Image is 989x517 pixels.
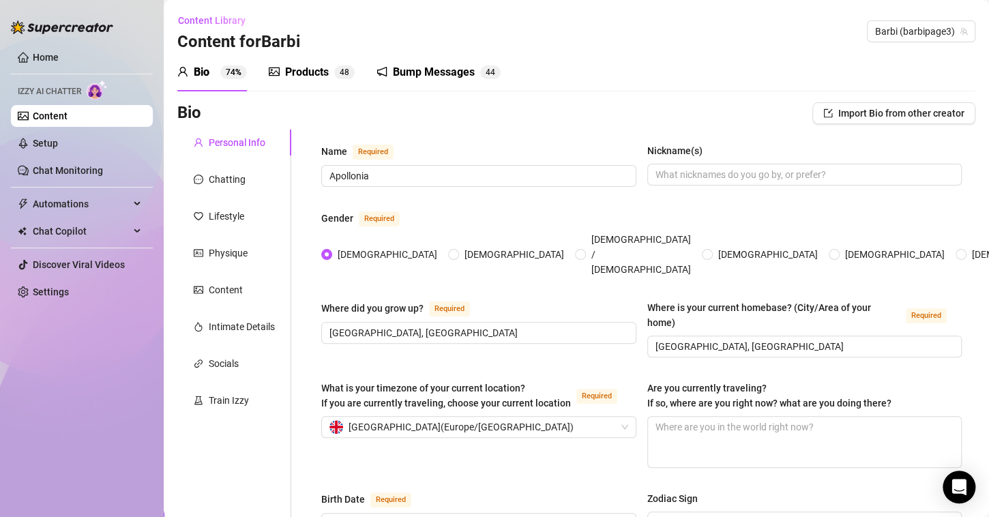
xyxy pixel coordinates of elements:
[209,246,248,261] div: Physique
[370,492,411,507] span: Required
[321,144,347,159] div: Name
[586,232,696,277] span: [DEMOGRAPHIC_DATA] / [DEMOGRAPHIC_DATA]
[840,247,950,262] span: [DEMOGRAPHIC_DATA]
[194,64,209,80] div: Bio
[269,66,280,77] span: picture
[177,102,201,124] h3: Bio
[194,359,203,368] span: link
[33,193,130,215] span: Automations
[209,393,249,408] div: Train Izzy
[209,356,239,371] div: Socials
[321,143,409,160] label: Name
[943,471,975,503] div: Open Intercom Messenger
[838,108,964,119] span: Import Bio from other creator
[393,64,475,80] div: Bump Messages
[33,52,59,63] a: Home
[209,319,275,334] div: Intimate Details
[429,301,470,316] span: Required
[209,209,244,224] div: Lifestyle
[647,300,962,330] label: Where is your current homebase? (City/Area of your home)
[321,211,353,226] div: Gender
[194,248,203,258] span: idcard
[340,68,344,77] span: 4
[647,383,891,409] span: Are you currently traveling? If so, where are you right now? what are you doing there?
[655,339,951,354] input: Where is your current homebase? (City/Area of your home)
[194,175,203,184] span: message
[321,210,415,226] label: Gender
[209,172,246,187] div: Chatting
[33,165,103,176] a: Chat Monitoring
[486,68,490,77] span: 4
[220,65,247,79] sup: 74%
[647,300,901,330] div: Where is your current homebase? (City/Area of your home)
[177,66,188,77] span: user
[33,138,58,149] a: Setup
[875,21,967,42] span: Barbi (barbipage3)
[321,491,426,507] label: Birth Date
[285,64,329,80] div: Products
[349,417,574,437] span: [GEOGRAPHIC_DATA] ( Europe/[GEOGRAPHIC_DATA] )
[459,247,570,262] span: [DEMOGRAPHIC_DATA]
[194,322,203,331] span: fire
[647,491,707,506] label: Zodiac Sign
[33,286,69,297] a: Settings
[11,20,113,34] img: logo-BBDzfeDw.svg
[194,396,203,405] span: experiment
[178,15,246,26] span: Content Library
[960,27,968,35] span: team
[209,135,265,150] div: Personal Info
[18,226,27,236] img: Chat Copilot
[334,65,355,79] sup: 48
[353,145,394,160] span: Required
[906,308,947,323] span: Required
[194,211,203,221] span: heart
[177,10,256,31] button: Content Library
[332,247,443,262] span: [DEMOGRAPHIC_DATA]
[321,300,485,316] label: Where did you grow up?
[87,80,108,100] img: AI Chatter
[209,282,243,297] div: Content
[377,66,387,77] span: notification
[655,167,951,182] input: Nickname(s)
[321,492,365,507] div: Birth Date
[329,168,625,183] input: Name
[329,420,343,434] img: gb
[713,247,823,262] span: [DEMOGRAPHIC_DATA]
[321,301,424,316] div: Where did you grow up?
[812,102,975,124] button: Import Bio from other creator
[33,220,130,242] span: Chat Copilot
[18,85,81,98] span: Izzy AI Chatter
[823,108,833,118] span: import
[329,325,625,340] input: Where did you grow up?
[344,68,349,77] span: 8
[490,68,495,77] span: 4
[33,110,68,121] a: Content
[194,138,203,147] span: user
[647,143,712,158] label: Nickname(s)
[194,285,203,295] span: picture
[18,198,29,209] span: thunderbolt
[33,259,125,270] a: Discover Viral Videos
[480,65,501,79] sup: 44
[359,211,400,226] span: Required
[177,31,300,53] h3: Content for Barbi
[321,383,571,409] span: What is your timezone of your current location? If you are currently traveling, choose your curre...
[647,143,703,158] div: Nickname(s)
[647,491,698,506] div: Zodiac Sign
[576,389,617,404] span: Required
